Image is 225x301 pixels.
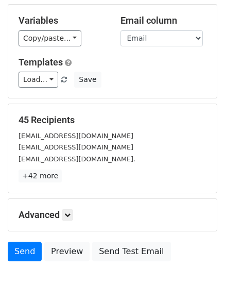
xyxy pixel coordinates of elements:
[120,15,207,26] h5: Email column
[8,242,42,261] a: Send
[174,252,225,301] iframe: Chat Widget
[44,242,90,261] a: Preview
[19,15,105,26] h5: Variables
[19,72,58,88] a: Load...
[19,114,206,126] h5: 45 Recipients
[19,132,133,140] small: [EMAIL_ADDRESS][DOMAIN_NAME]
[19,57,63,68] a: Templates
[92,242,170,261] a: Send Test Email
[19,209,206,221] h5: Advanced
[19,170,62,182] a: +42 more
[19,155,135,163] small: [EMAIL_ADDRESS][DOMAIN_NAME].
[19,143,133,151] small: [EMAIL_ADDRESS][DOMAIN_NAME]
[74,72,101,88] button: Save
[19,30,81,46] a: Copy/paste...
